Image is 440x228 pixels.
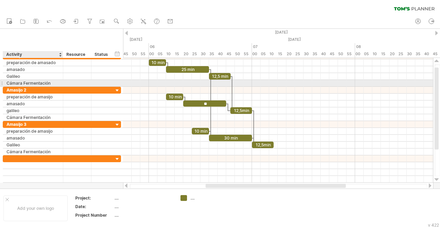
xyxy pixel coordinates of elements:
[7,80,59,86] div: Cámara Fermentación
[7,107,59,114] div: galileo
[252,142,274,148] div: 12,5min
[209,135,252,141] div: 30 min
[424,50,432,58] div: 40
[252,50,261,58] div: 00
[218,50,226,58] div: 40
[175,50,183,58] div: 15
[321,50,329,58] div: 40
[75,195,113,201] div: Project:
[114,204,172,209] div: ....
[200,50,209,58] div: 30
[243,50,252,58] div: 55
[7,135,59,141] div: amasado
[261,50,269,58] div: 05
[407,50,415,58] div: 30
[166,66,209,73] div: 25 min
[364,50,372,58] div: 05
[123,50,132,58] div: 45
[166,94,183,100] div: 10 min
[192,50,200,58] div: 25
[389,50,398,58] div: 20
[372,50,381,58] div: 10
[338,50,346,58] div: 50
[7,87,59,93] div: Amasijo 2
[355,50,364,58] div: 00
[7,94,59,100] div: preparación de amasijo
[95,51,110,58] div: Status
[7,59,59,66] div: preparación de amasado
[226,50,235,58] div: 45
[3,195,68,221] div: Add your own logo
[278,50,286,58] div: 15
[7,121,59,128] div: Amasijo 3
[381,50,389,58] div: 15
[7,100,59,107] div: amasado
[114,212,172,218] div: ....
[7,142,59,148] div: Galileo
[329,50,338,58] div: 45
[7,73,59,80] div: Galileo
[190,195,228,201] div: ....
[149,43,252,50] div: 06
[209,73,231,80] div: 12,5 min
[6,51,59,58] div: Activity
[346,50,355,58] div: 55
[75,204,113,209] div: Date:
[252,43,355,50] div: 07
[140,50,149,58] div: 55
[7,128,59,134] div: preparación de amasijo
[398,50,407,58] div: 25
[286,50,295,58] div: 20
[269,50,278,58] div: 10
[209,50,218,58] div: 35
[312,50,321,58] div: 35
[7,148,59,155] div: Cámara Fermentación
[183,50,192,58] div: 20
[7,114,59,121] div: Cámara Fermentación
[235,50,243,58] div: 50
[149,59,166,66] div: 10 min
[75,212,113,218] div: Project Number
[66,51,87,58] div: Resource
[295,50,304,58] div: 25
[114,195,172,201] div: ....
[149,50,157,58] div: 00
[7,66,59,73] div: amasado
[166,50,175,58] div: 10
[132,50,140,58] div: 50
[230,107,252,114] div: 12,5min
[157,50,166,58] div: 05
[415,50,424,58] div: 35
[192,128,209,134] div: 10 min
[428,223,439,228] div: v 422
[304,50,312,58] div: 30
